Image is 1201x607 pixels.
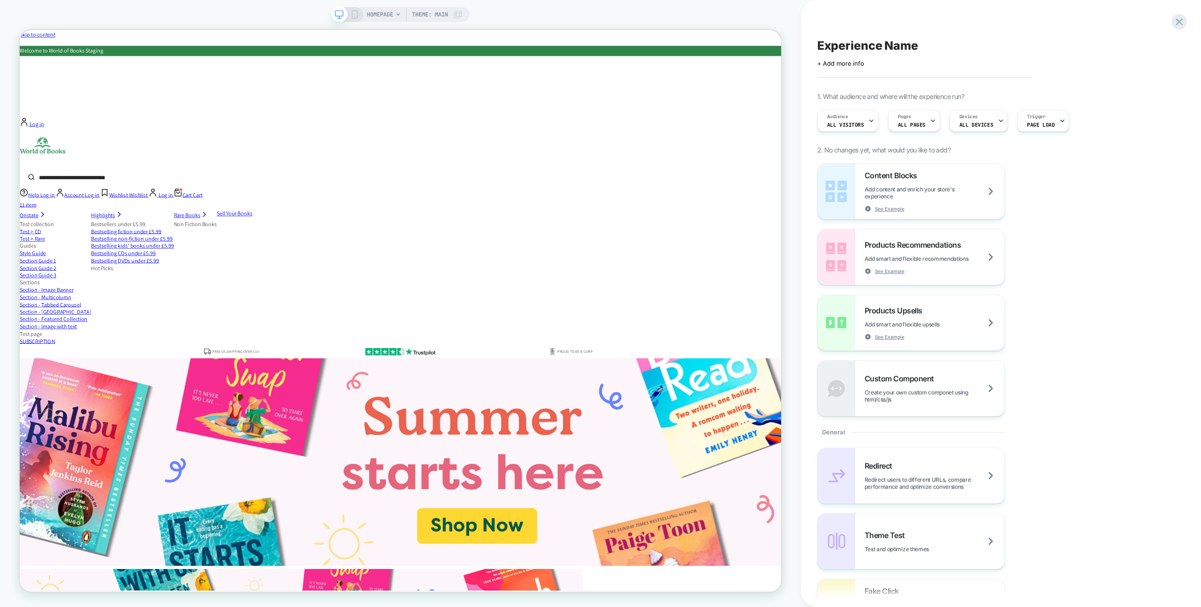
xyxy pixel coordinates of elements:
span: See Example [875,205,905,212]
div: General [817,417,1005,448]
span: Devices [959,114,978,120]
span: 2. No changes yet, what would you like to add? [817,146,950,154]
span: 1 item [3,228,22,238]
span: Redirect users to different URLs, compare performance and optimize conversions [865,476,1004,490]
span: Highlights [95,243,127,252]
span: See Example [875,334,905,340]
span: Add smart and flexible recommendations [865,255,992,262]
a: Bestselling kids' books under £5.99 [95,283,205,293]
span: Redirect [865,461,897,470]
span: Create your own custom componet using html/css/js [865,389,1004,403]
span: Trigger [1027,114,1045,120]
span: Theme Test [865,531,910,540]
a: Rare Books [205,240,263,254]
span: ALL PAGES [898,121,926,128]
a: Wishlist Wishlist [107,215,172,225]
span: Cart [217,215,229,225]
span: Products Recommendations [865,240,965,250]
span: Theme: MAIN [412,7,448,22]
span: HOMEPAGE [367,7,393,22]
span: Custom Component [865,374,939,383]
span: Log in [87,215,106,225]
span: Test and optimize themes [865,546,952,553]
span: 1. What audience and where will the experience run? [817,92,964,100]
span: Pages [898,114,911,120]
span: Log in [13,121,32,130]
span: Account [60,215,85,225]
button: Search [957,46,1012,68]
div: Rare Books [205,254,263,264]
span: Products Upsells [865,306,927,315]
div: Hot Picks [95,313,205,323]
a: Bestselling fiction under £5.99 [95,264,205,274]
div: Bestsellers under £5.99 [95,254,205,264]
a: Account Log in [48,215,107,225]
a: Bestselling DVDs under £5.99 [95,303,205,313]
input: Submit [26,187,935,207]
span: Wishlist [119,215,144,225]
span: Fake Click [865,586,904,596]
button: Submit [4,187,26,207]
span: + Add more info [817,60,864,67]
span: Log in [27,215,46,225]
div: Highlights [95,254,205,323]
span: Page Load [1027,121,1055,128]
span: Experience Name [817,38,918,53]
a: Bestselling non-fiction under £5.99 [95,274,205,284]
div: Non Fiction Books [205,254,263,264]
span: ALL DEVICES [959,121,993,128]
span: All Visitors [827,121,864,128]
a: Highlights [95,240,205,254]
span: Log in [185,215,204,225]
span: Wishlist [145,215,170,225]
span: Audience [827,114,848,120]
span: See Example [875,268,905,274]
span: Content Blocks [865,171,922,180]
a: Sell Your Books [263,240,310,250]
span: Add smart and flexible upsells [865,321,963,328]
a: Log in [172,215,205,225]
span: Help [11,215,26,225]
a: Bestselling CDs under £5.99 [95,293,205,303]
span: Add content and enrich your store's experience [865,186,1004,200]
span: FREE US SHIPPING OVER $10 [257,425,319,432]
span: PROUD TO BE B CORP [717,425,765,432]
span: Cart [231,215,243,225]
span: Rare Books [205,243,241,252]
